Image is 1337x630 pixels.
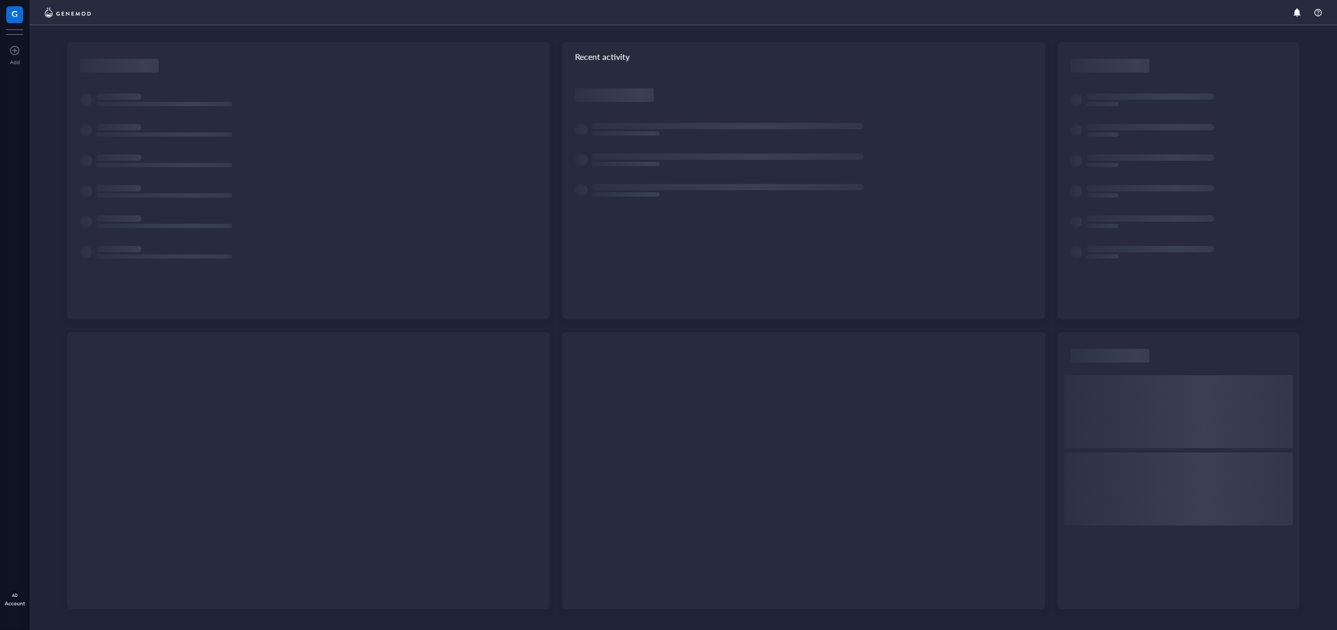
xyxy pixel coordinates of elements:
[562,42,1045,71] div: Recent activity
[12,7,18,20] span: G
[42,6,94,19] img: genemod-logo
[10,59,20,65] div: Add
[12,593,18,598] span: AD
[5,600,25,606] div: Account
